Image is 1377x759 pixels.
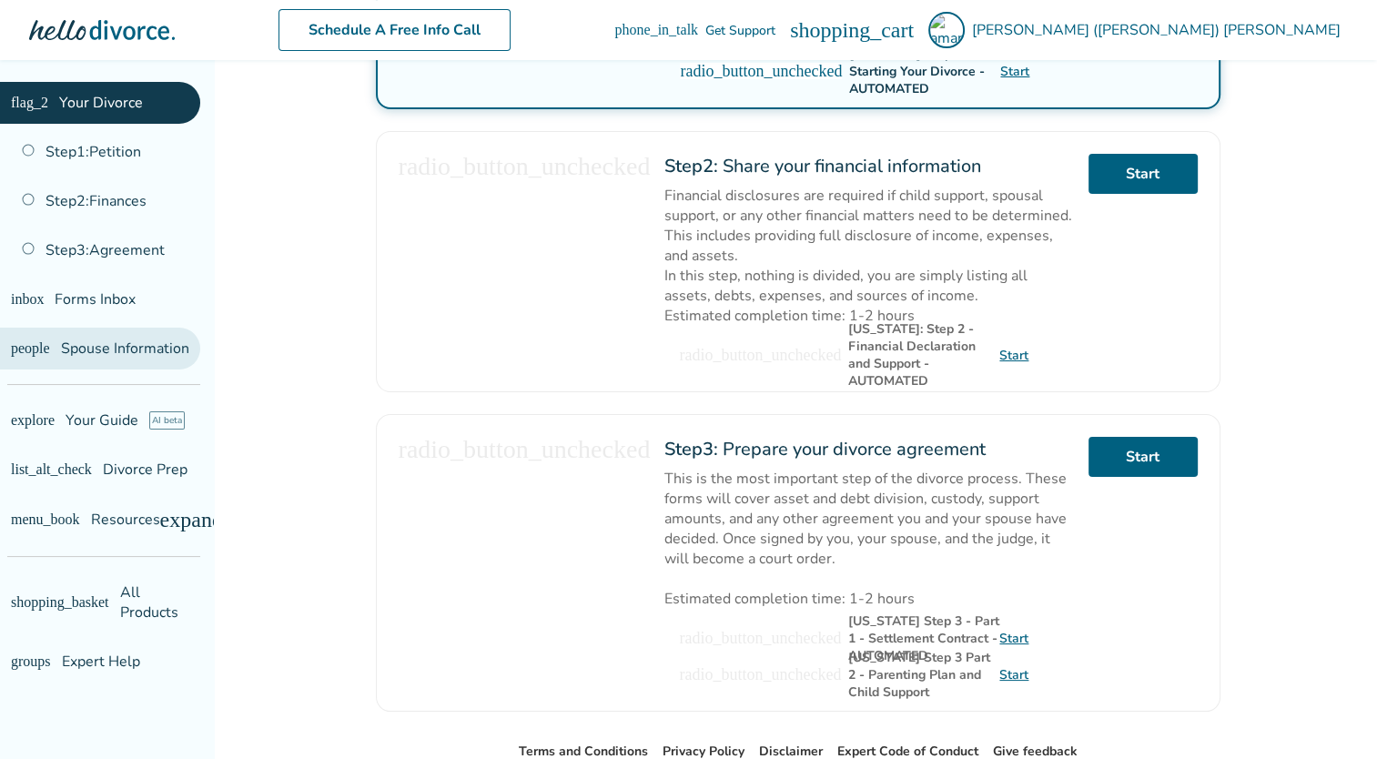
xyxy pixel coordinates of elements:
[679,630,841,646] span: radio_button_unchecked
[679,347,841,363] span: radio_button_unchecked
[11,413,55,428] span: explore
[664,437,718,461] strong: Step 3 :
[664,154,1073,178] h2: Share your financial information
[999,666,1028,683] a: Start
[705,22,775,39] span: Get Support
[664,266,1073,306] p: In this step, nothing is divided, you are simply listing all assets, debts, expenses, and sources...
[1088,437,1198,477] a: Start
[680,63,842,79] span: radio_button_unchecked
[848,320,999,390] div: [US_STATE]: Step 2 - Financial Declaration and Support - AUTOMATED
[11,341,50,356] span: people
[11,654,51,669] span: groups
[149,411,185,430] span: AI beta
[664,306,1073,326] p: Estimated completion time: 1-2 hours
[160,509,279,531] span: expand_more
[664,154,718,178] strong: Step 2 :
[614,23,698,37] span: phone_in_talk
[11,462,92,477] span: list_alt_check
[999,347,1028,364] a: Start
[928,12,965,48] img: amanda.graves40@outlook.com
[999,630,1028,647] a: Start
[399,154,651,179] span: radio_button_unchecked
[11,292,44,307] span: inbox
[614,22,775,39] a: phone_in_talkGet Support
[679,666,841,683] span: radio_button_unchecked
[1286,672,1377,759] iframe: Chat Widget
[664,186,1073,266] p: Financial disclosures are required if child support, spousal support, or any other financial matt...
[11,510,160,530] span: Resources
[11,595,109,610] span: shopping_basket
[790,19,914,41] span: shopping_cart
[1000,63,1029,80] a: Start
[1088,154,1198,194] a: Start
[972,20,1348,40] span: [PERSON_NAME] ([PERSON_NAME]) [PERSON_NAME]
[848,612,999,664] div: [US_STATE] Step 3 - Part 1 - Settlement Contract - AUTOMATED
[664,569,1073,609] p: Estimated completion time: 1-2 hours
[11,512,80,527] span: menu_book
[399,437,651,462] span: radio_button_unchecked
[849,46,1000,97] div: [US_STATE] Step 1: Starting Your Divorce - AUTOMATED
[278,9,511,51] a: Schedule A Free Info Call
[664,437,1073,461] h2: Prepare your divorce agreement
[664,469,1073,569] p: This is the most important step of the divorce process. These forms will cover asset and debt div...
[848,649,999,701] div: [US_STATE] Step 3 Part 2 - Parenting Plan and Child Support
[55,289,136,309] span: Forms Inbox
[11,96,48,110] span: flag_2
